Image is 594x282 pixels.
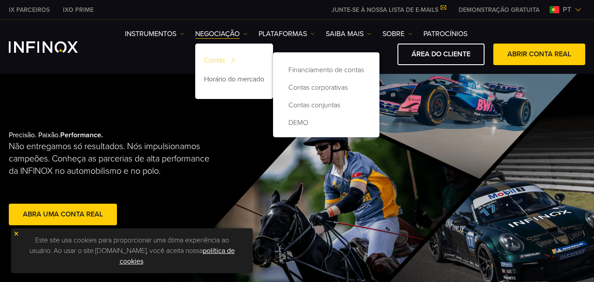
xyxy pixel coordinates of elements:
[452,5,546,15] a: INFINOX MENU
[13,231,19,237] img: yellow close icon
[56,5,100,15] a: INFINOX
[282,96,371,114] a: Contas conjuntas
[282,61,371,79] a: Financiamento de contas
[325,6,452,14] a: JUNTE-SE À NOSSA LISTA DE E-MAILS
[397,44,485,65] a: ÁREA DO CLIENTE
[282,114,371,132] a: DEMO
[282,79,371,96] a: Contas corporativas
[559,4,575,15] span: pt
[60,131,103,139] strong: Performance.
[9,41,98,53] a: INFINOX Logo
[493,44,585,65] a: ABRIR CONTA REAL
[9,204,117,225] a: abra uma conta real
[125,29,184,39] a: Instrumentos
[2,5,56,15] a: INFINOX
[423,29,467,39] a: Patrocínios
[383,29,412,39] a: SOBRE
[195,71,273,90] a: Horário do mercado
[15,233,248,269] p: Este site usa cookies para proporcionar uma ótima experiência ao usuário. Ao usar o site [DOMAIN_...
[326,29,372,39] a: Saiba mais
[9,140,216,177] p: Não entregamos só resultados. Nós impulsionamos campeões. Conheça as parcerias de alta performanc...
[259,29,315,39] a: PLATAFORMAS
[195,52,273,71] a: Contas
[9,117,268,242] div: Precisão. Paixão.
[195,29,248,39] a: NEGOCIAÇÃO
